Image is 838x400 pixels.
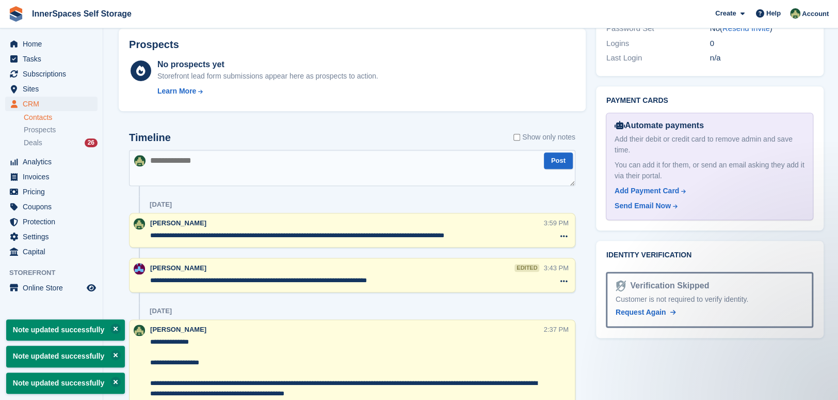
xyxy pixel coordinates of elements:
[543,218,568,228] div: 3:59 PM
[23,52,85,66] span: Tasks
[615,186,800,196] a: Add Payment Card
[543,325,568,334] div: 2:37 PM
[24,137,98,148] a: Deals 26
[28,5,136,22] a: InnerSpaces Self Storage
[150,326,206,333] span: [PERSON_NAME]
[5,199,98,214] a: menu
[5,155,98,169] a: menu
[8,6,24,22] img: stora-icon-8386f47178a22dfd0bd8f6a31ec36ba5ce8667c1dd55bd0f319d3a0aa187defe.svg
[85,282,98,294] a: Preview store
[5,229,98,244] a: menu
[6,319,125,341] p: Note updated successfully
[606,52,710,64] div: Last Login
[5,37,98,51] a: menu
[150,307,172,315] div: [DATE]
[543,263,568,273] div: 3:43 PM
[513,132,520,143] input: Show only notes
[514,264,539,272] div: edited
[5,184,98,199] a: menu
[6,346,125,367] p: Note updated successfully
[615,134,804,156] div: Add their debit or credit card to remove admin and save time.
[616,280,626,291] img: Identity Verification Ready
[615,119,804,132] div: Automate payments
[626,280,709,292] div: Verification Skipped
[157,71,378,82] div: Storefront lead form submissions appear here as prospects to action.
[23,184,85,199] span: Pricing
[513,132,575,143] label: Show only notes
[129,39,179,51] h2: Prospects
[24,138,42,148] span: Deals
[150,201,172,209] div: [DATE]
[5,281,98,295] a: menu
[616,294,803,305] div: Customer is not required to verify identity.
[23,170,85,184] span: Invoices
[710,23,814,35] div: No
[615,186,679,196] div: Add Payment Card
[5,244,98,259] a: menu
[157,58,378,71] div: No prospects yet
[150,219,206,227] span: [PERSON_NAME]
[5,214,98,229] a: menu
[23,244,85,259] span: Capital
[544,152,573,170] button: Post
[6,373,125,394] p: Note updated successfully
[24,125,98,135] a: Prospects
[802,9,829,19] span: Account
[134,155,146,166] img: Paula Amey
[5,67,98,81] a: menu
[85,139,98,147] div: 26
[606,38,710,50] div: Logins
[616,307,675,318] a: Request Again
[615,201,671,211] div: Send Email Now
[720,24,772,33] span: ( )
[5,82,98,96] a: menu
[23,67,85,81] span: Subscriptions
[23,214,85,229] span: Protection
[710,38,814,50] div: 0
[134,263,145,274] img: Paul Allo
[606,97,813,105] h2: Payment cards
[715,8,736,19] span: Create
[9,268,103,278] span: Storefront
[134,218,145,229] img: Paula Amey
[615,160,804,181] div: You can add it for them, or send an email asking they add it via their portal.
[23,82,85,96] span: Sites
[606,251,813,259] h2: Identity verification
[790,8,800,19] img: Paula Amey
[710,52,814,64] div: n/a
[23,155,85,169] span: Analytics
[5,52,98,66] a: menu
[23,199,85,214] span: Coupons
[24,125,56,135] span: Prospects
[616,308,666,316] span: Request Again
[766,8,781,19] span: Help
[157,86,196,97] div: Learn More
[134,325,145,336] img: Paula Amey
[157,86,378,97] a: Learn More
[23,281,85,295] span: Online Store
[23,229,85,244] span: Settings
[23,97,85,111] span: CRM
[5,97,98,111] a: menu
[150,264,206,272] span: [PERSON_NAME]
[722,24,770,33] a: Resend Invite
[5,170,98,184] a: menu
[129,132,171,144] h2: Timeline
[23,37,85,51] span: Home
[24,113,98,122] a: Contacts
[606,23,710,35] div: Password Set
